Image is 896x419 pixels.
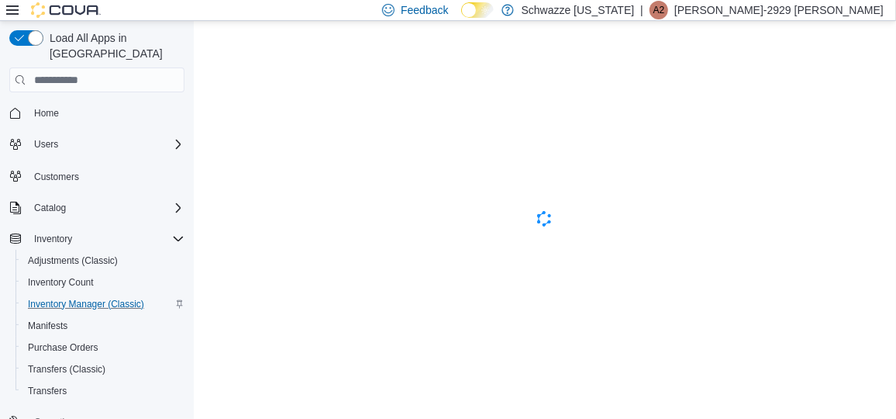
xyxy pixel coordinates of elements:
[28,199,72,217] button: Catalog
[28,230,78,248] button: Inventory
[461,2,494,19] input: Dark Mode
[22,295,150,313] a: Inventory Manager (Classic)
[22,317,184,335] span: Manifests
[28,385,67,397] span: Transfers
[28,276,94,289] span: Inventory Count
[28,255,118,267] span: Adjustments (Classic)
[34,171,79,183] span: Customers
[16,315,191,337] button: Manifests
[16,337,191,358] button: Purchase Orders
[34,107,59,119] span: Home
[28,166,184,185] span: Customers
[28,199,184,217] span: Catalog
[28,135,184,154] span: Users
[28,168,85,186] a: Customers
[653,1,665,19] span: A2
[34,233,72,245] span: Inventory
[22,382,184,400] span: Transfers
[3,228,191,250] button: Inventory
[16,293,191,315] button: Inventory Manager (Classic)
[34,202,66,214] span: Catalog
[3,197,191,219] button: Catalog
[22,360,184,379] span: Transfers (Classic)
[28,135,64,154] button: Users
[28,298,144,310] span: Inventory Manager (Classic)
[22,295,184,313] span: Inventory Manager (Classic)
[3,133,191,155] button: Users
[640,1,643,19] p: |
[22,382,73,400] a: Transfers
[22,317,74,335] a: Manifests
[22,273,184,292] span: Inventory Count
[22,251,184,270] span: Adjustments (Classic)
[28,320,67,332] span: Manifests
[28,341,98,354] span: Purchase Orders
[401,2,448,18] span: Feedback
[650,1,668,19] div: Adrian-2929 Telles
[28,363,105,376] span: Transfers (Classic)
[22,338,105,357] a: Purchase Orders
[22,338,184,357] span: Purchase Orders
[34,138,58,151] span: Users
[3,102,191,124] button: Home
[22,251,124,270] a: Adjustments (Classic)
[22,360,112,379] a: Transfers (Classic)
[28,230,184,248] span: Inventory
[28,103,184,123] span: Home
[22,273,100,292] a: Inventory Count
[3,164,191,187] button: Customers
[16,272,191,293] button: Inventory Count
[16,358,191,380] button: Transfers (Classic)
[461,18,462,19] span: Dark Mode
[674,1,884,19] p: [PERSON_NAME]-2929 [PERSON_NAME]
[522,1,635,19] p: Schwazze [US_STATE]
[43,30,184,61] span: Load All Apps in [GEOGRAPHIC_DATA]
[28,104,65,123] a: Home
[16,380,191,402] button: Transfers
[31,2,101,18] img: Cova
[16,250,191,272] button: Adjustments (Classic)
